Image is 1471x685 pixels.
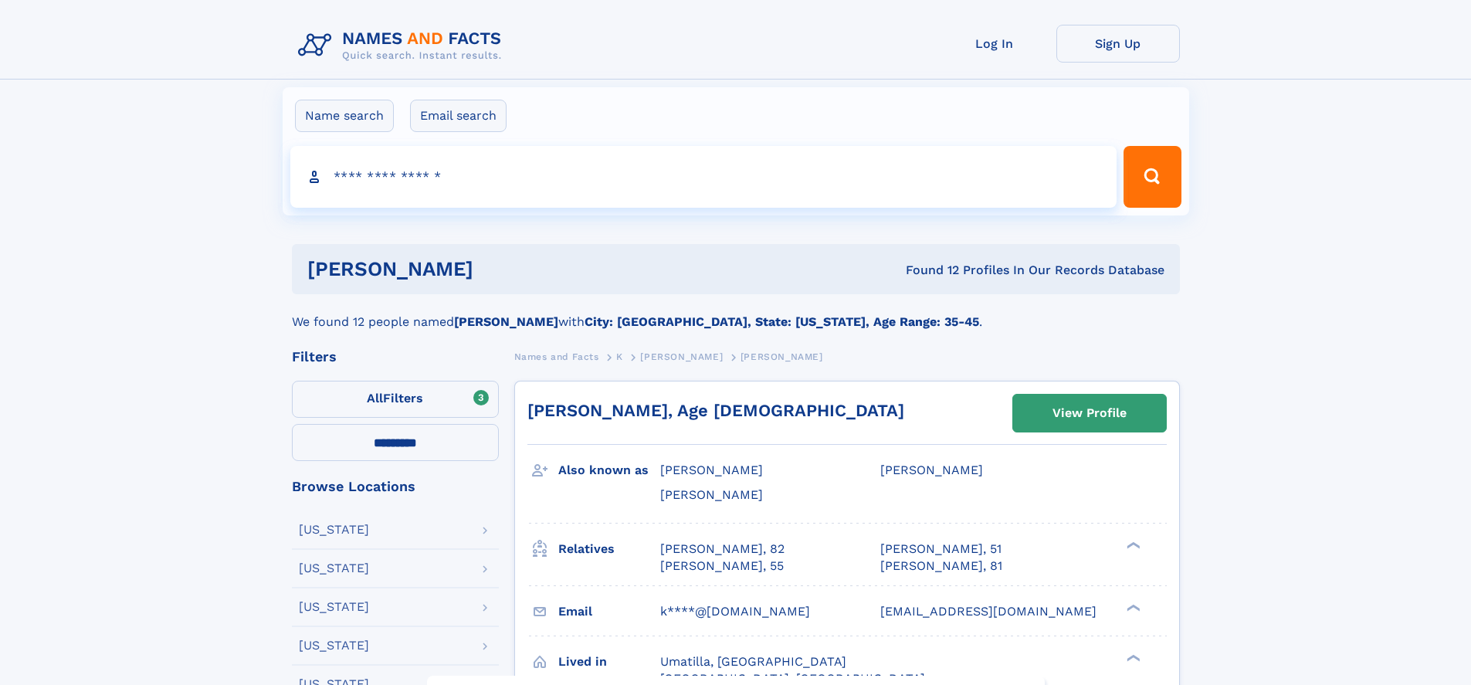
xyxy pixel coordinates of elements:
[1013,395,1166,432] a: View Profile
[1123,602,1141,612] div: ❯
[292,294,1180,331] div: We found 12 people named with .
[290,146,1117,208] input: search input
[616,347,623,366] a: K
[660,541,785,558] a: [PERSON_NAME], 82
[1056,25,1180,63] a: Sign Up
[292,381,499,418] label: Filters
[933,25,1056,63] a: Log In
[640,351,723,362] span: [PERSON_NAME]
[558,536,660,562] h3: Relatives
[1123,653,1141,663] div: ❯
[660,487,763,502] span: [PERSON_NAME]
[880,463,983,477] span: [PERSON_NAME]
[558,599,660,625] h3: Email
[1123,540,1141,550] div: ❯
[880,604,1096,619] span: [EMAIL_ADDRESS][DOMAIN_NAME]
[880,558,1002,575] a: [PERSON_NAME], 81
[585,314,979,329] b: City: [GEOGRAPHIC_DATA], State: [US_STATE], Age Range: 35-45
[640,347,723,366] a: [PERSON_NAME]
[660,654,846,669] span: Umatilla, [GEOGRAPHIC_DATA]
[292,25,514,66] img: Logo Names and Facts
[741,351,823,362] span: [PERSON_NAME]
[292,350,499,364] div: Filters
[660,463,763,477] span: [PERSON_NAME]
[299,601,369,613] div: [US_STATE]
[880,541,1002,558] a: [PERSON_NAME], 51
[299,562,369,575] div: [US_STATE]
[558,457,660,483] h3: Also known as
[454,314,558,329] b: [PERSON_NAME]
[299,639,369,652] div: [US_STATE]
[1124,146,1181,208] button: Search Button
[660,558,784,575] a: [PERSON_NAME], 55
[558,649,660,675] h3: Lived in
[292,480,499,493] div: Browse Locations
[690,262,1164,279] div: Found 12 Profiles In Our Records Database
[307,259,690,279] h1: [PERSON_NAME]
[367,391,383,405] span: All
[514,347,599,366] a: Names and Facts
[295,100,394,132] label: Name search
[299,524,369,536] div: [US_STATE]
[410,100,507,132] label: Email search
[1052,395,1127,431] div: View Profile
[616,351,623,362] span: K
[527,401,904,420] a: [PERSON_NAME], Age [DEMOGRAPHIC_DATA]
